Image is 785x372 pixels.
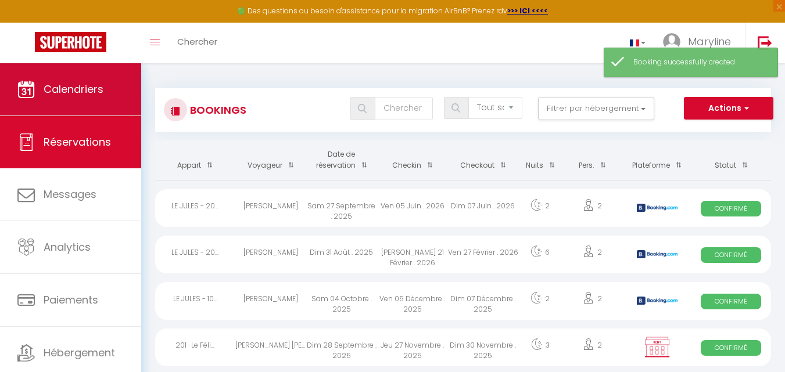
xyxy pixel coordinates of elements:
[44,135,111,149] span: Réservations
[663,33,680,50] img: ...
[375,97,433,120] input: Chercher
[169,23,226,63] a: Chercher
[688,34,731,49] span: Maryline
[654,23,745,63] a: ... Maryline
[684,97,773,120] button: Actions
[377,140,448,180] th: Sort by checkin
[691,140,771,180] th: Sort by status
[44,292,98,307] span: Paiements
[633,57,766,68] div: Booking successfully created
[235,140,306,180] th: Sort by guest
[758,35,772,50] img: logout
[538,97,654,120] button: Filtrer par hébergement
[518,140,561,180] th: Sort by nights
[562,140,623,180] th: Sort by people
[306,140,377,180] th: Sort by booking date
[507,6,548,16] a: >>> ICI <<<<
[155,140,235,180] th: Sort by rentals
[623,140,691,180] th: Sort by channel
[44,345,115,360] span: Hébergement
[44,240,91,254] span: Analytics
[448,140,519,180] th: Sort by checkout
[187,97,246,123] h3: Bookings
[44,187,96,201] span: Messages
[44,82,103,96] span: Calendriers
[177,35,217,48] span: Chercher
[35,32,106,52] img: Super Booking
